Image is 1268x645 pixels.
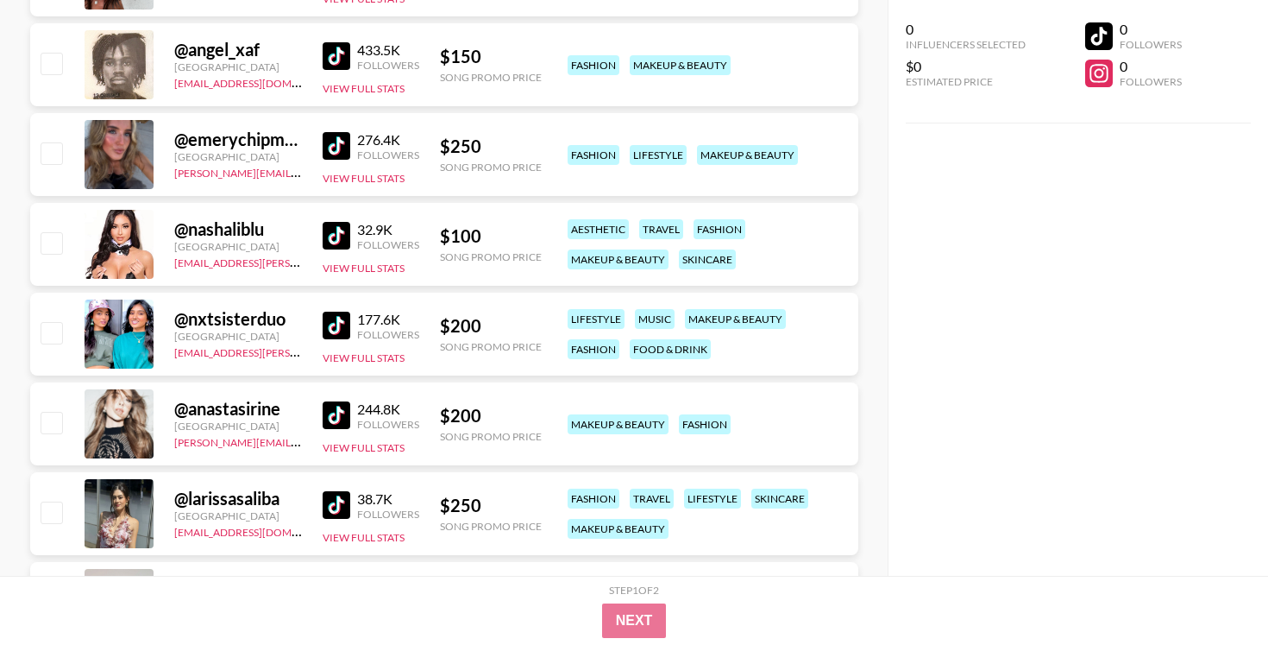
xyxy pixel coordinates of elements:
[174,509,302,522] div: [GEOGRAPHIC_DATA]
[1120,21,1182,38] div: 0
[694,219,745,239] div: fashion
[357,221,419,238] div: 32.9K
[635,309,675,329] div: music
[174,308,302,330] div: @ nxtsisterduo
[323,531,405,544] button: View Full Stats
[568,55,619,75] div: fashion
[357,418,419,431] div: Followers
[630,489,674,509] div: travel
[174,343,430,359] a: [EMAIL_ADDRESS][PERSON_NAME][DOMAIN_NAME]
[906,58,1026,75] div: $0
[323,491,350,519] img: TikTok
[568,519,669,539] div: makeup & beauty
[357,149,419,161] div: Followers
[684,489,741,509] div: lifestyle
[323,42,350,70] img: TikTok
[679,250,736,269] div: skincare
[568,250,669,269] div: makeup & beauty
[174,39,302,60] div: @ angel_xaf
[357,328,419,341] div: Followers
[323,402,350,429] img: TikTok
[630,145,687,165] div: lifestyle
[174,420,302,433] div: [GEOGRAPHIC_DATA]
[440,430,542,443] div: Song Promo Price
[357,401,419,418] div: 244.8K
[440,71,542,84] div: Song Promo Price
[685,309,786,329] div: makeup & beauty
[357,131,419,149] div: 276.4K
[751,489,808,509] div: skincare
[357,490,419,508] div: 38.7K
[174,218,302,240] div: @ nashaliblu
[568,414,669,434] div: makeup & beauty
[568,489,619,509] div: fashion
[906,75,1026,88] div: Estimated Price
[357,238,419,251] div: Followers
[323,351,405,364] button: View Full Stats
[568,145,619,165] div: fashion
[440,315,542,337] div: $ 200
[174,433,430,449] a: [PERSON_NAME][EMAIL_ADDRESS][DOMAIN_NAME]
[440,405,542,427] div: $ 200
[174,253,430,269] a: [EMAIL_ADDRESS][PERSON_NAME][DOMAIN_NAME]
[174,60,302,73] div: [GEOGRAPHIC_DATA]
[323,312,350,339] img: TikTok
[568,339,619,359] div: fashion
[357,311,419,328] div: 177.6K
[1182,559,1247,624] iframe: Drift Widget Chat Controller
[174,330,302,343] div: [GEOGRAPHIC_DATA]
[174,163,430,180] a: [PERSON_NAME][EMAIL_ADDRESS][DOMAIN_NAME]
[323,82,405,95] button: View Full Stats
[357,59,419,72] div: Followers
[440,520,542,533] div: Song Promo Price
[630,55,731,75] div: makeup & beauty
[440,250,542,263] div: Song Promo Price
[568,219,629,239] div: aesthetic
[174,240,302,253] div: [GEOGRAPHIC_DATA]
[679,414,731,434] div: fashion
[440,136,542,157] div: $ 250
[174,129,302,150] div: @ emerychipman
[323,172,405,185] button: View Full Stats
[1120,58,1182,75] div: 0
[697,145,798,165] div: makeup & beauty
[323,262,405,275] button: View Full Stats
[357,508,419,521] div: Followers
[1120,75,1182,88] div: Followers
[630,339,711,359] div: food & drink
[440,340,542,353] div: Song Promo Price
[174,73,348,90] a: [EMAIL_ADDRESS][DOMAIN_NAME]
[906,21,1026,38] div: 0
[440,161,542,174] div: Song Promo Price
[174,150,302,163] div: [GEOGRAPHIC_DATA]
[1120,38,1182,51] div: Followers
[323,132,350,160] img: TikTok
[906,38,1026,51] div: Influencers Selected
[609,584,659,597] div: Step 1 of 2
[440,225,542,247] div: $ 100
[357,41,419,59] div: 433.5K
[440,46,542,67] div: $ 150
[323,441,405,454] button: View Full Stats
[323,222,350,250] img: TikTok
[174,522,348,539] a: [EMAIL_ADDRESS][DOMAIN_NAME]
[639,219,683,239] div: travel
[602,604,667,638] button: Next
[568,309,625,329] div: lifestyle
[440,495,542,516] div: $ 250
[174,398,302,420] div: @ anastasirine
[174,488,302,509] div: @ larissasaliba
